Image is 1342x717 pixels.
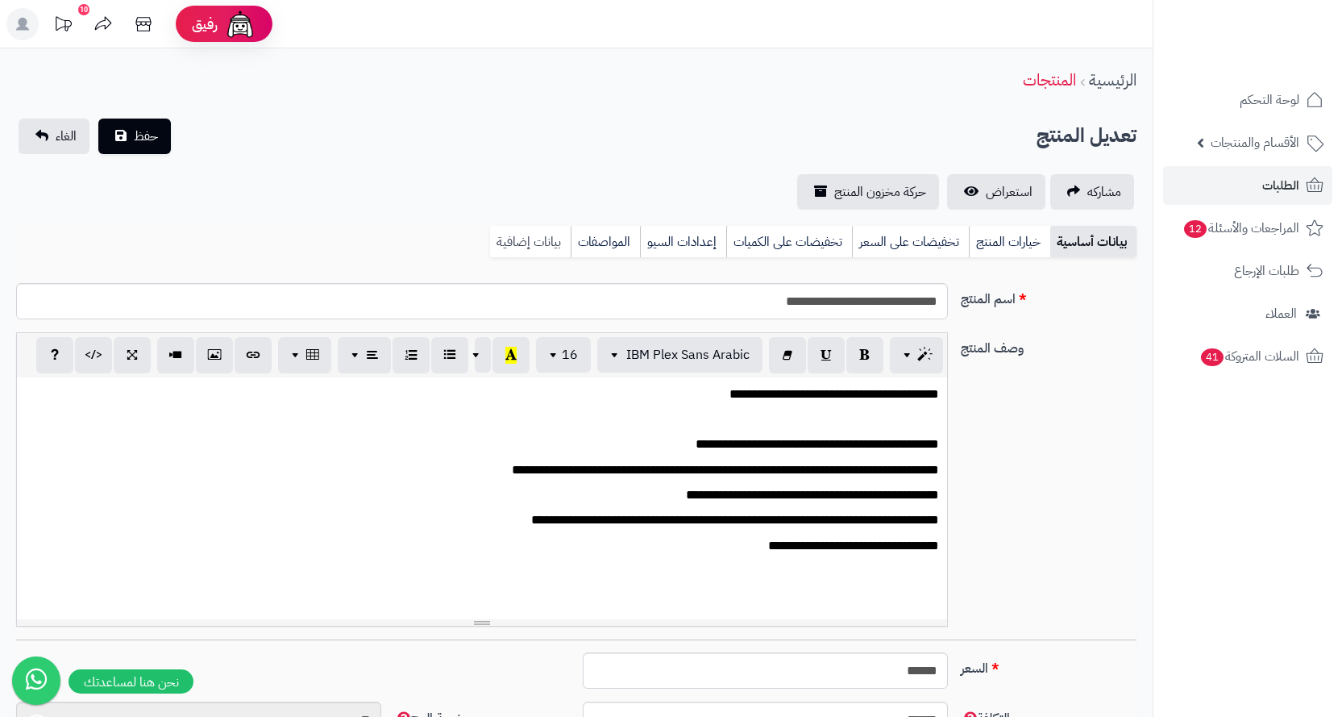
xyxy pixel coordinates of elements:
[224,8,256,40] img: ai-face.png
[969,226,1050,258] a: خيارات المنتج
[852,226,969,258] a: تخفيضات على السعر
[1234,260,1299,282] span: طلبات الإرجاع
[56,127,77,146] span: الغاء
[490,226,571,258] a: بيانات إضافية
[192,15,218,34] span: رفيق
[986,182,1032,202] span: استعراض
[1265,302,1297,325] span: العملاء
[562,345,578,365] span: 16
[1023,68,1076,92] a: المنتجات
[536,337,591,373] button: 16
[954,652,1143,678] label: السعر
[1240,89,1299,111] span: لوحة التحكم
[78,4,89,15] div: 10
[1262,174,1299,197] span: الطلبات
[1163,252,1332,290] a: طلبات الإرجاع
[1182,217,1299,240] span: المراجعات والأسئلة
[1163,166,1332,205] a: الطلبات
[1050,226,1136,258] a: بيانات أساسية
[640,226,726,258] a: إعدادات السيو
[1089,68,1136,92] a: الرئيسية
[1037,119,1136,152] h2: تعديل المنتج
[1163,209,1332,248] a: المراجعات والأسئلة12
[43,8,83,44] a: تحديثات المنصة
[597,337,762,373] button: IBM Plex Sans Arabic
[797,174,939,210] a: حركة مخزون المنتج
[834,182,926,202] span: حركة مخزون المنتج
[1163,81,1332,119] a: لوحة التحكم
[726,226,852,258] a: تخفيضات على الكميات
[1163,294,1332,333] a: العملاء
[571,226,640,258] a: المواصفات
[1184,220,1207,238] span: 12
[954,283,1143,309] label: اسم المنتج
[954,332,1143,358] label: وصف المنتج
[134,127,158,146] span: حفظ
[1201,348,1224,366] span: 41
[1163,337,1332,376] a: السلات المتروكة41
[626,345,750,365] span: IBM Plex Sans Arabic
[19,119,89,154] a: الغاء
[1199,345,1299,368] span: السلات المتروكة
[1087,182,1121,202] span: مشاركه
[1211,131,1299,154] span: الأقسام والمنتجات
[1050,174,1134,210] a: مشاركه
[947,174,1045,210] a: استعراض
[98,119,171,154] button: حفظ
